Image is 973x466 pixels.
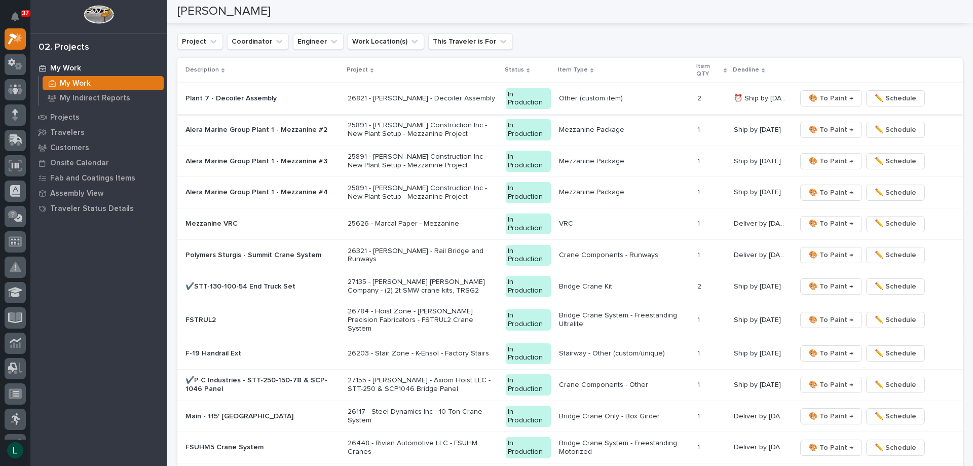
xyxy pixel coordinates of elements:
[177,302,963,338] tr: FSTRUL226784 - Hoist Zone - [PERSON_NAME] Precision Fabricators - FSTRUL2 Crane SystemIn Producti...
[866,408,925,424] button: ✏️ Schedule
[559,381,689,389] p: Crane Components - Other
[800,377,862,393] button: 🎨 To Paint →
[697,441,702,452] p: 1
[800,247,862,263] button: 🎨 To Paint →
[506,343,551,365] div: In Production
[185,349,340,358] p: F-19 Handrail Ext
[30,140,167,155] a: Customers
[185,316,340,325] p: FSTRUL2
[50,189,103,198] p: Assembly View
[559,311,689,329] p: Bridge Crane System - Freestanding Ultralite
[875,92,916,104] span: ✏️ Schedule
[506,245,551,266] div: In Production
[347,64,368,76] p: Project
[800,216,862,232] button: 🎨 To Paint →
[185,376,340,393] p: ✔️P C Industries - STT-250-150-78 & SCP-1046 Panel
[39,91,167,105] a: My Indirect Reports
[559,349,689,358] p: Stairway - Other (custom/unique)
[177,33,223,50] button: Project
[185,94,340,103] p: Plant 7 - Decoiler Assembly
[293,33,344,50] button: Engineer
[348,278,498,295] p: 27135 - [PERSON_NAME] [PERSON_NAME] Company - (2) 2t SMW crane kits, TRSG2
[800,345,862,362] button: 🎨 To Paint →
[30,186,167,201] a: Assembly View
[348,220,498,228] p: 25626 - Marcal Paper - Mezzanine
[809,155,853,167] span: 🎨 To Paint →
[875,218,916,230] span: ✏️ Schedule
[30,125,167,140] a: Travelers
[875,187,916,199] span: ✏️ Schedule
[177,432,963,463] tr: FSUHM5 Crane System26448 - Rivian Automotive LLC - FSUHM CranesIn ProductionBridge Crane System -...
[185,188,340,197] p: Alera Marine Group Plant 1 - Mezzanine #4
[734,410,790,421] p: Deliver by 9/29/25
[559,282,689,291] p: Bridge Crane Kit
[84,5,114,24] img: Workspace Logo
[559,188,689,197] p: Mezzanine Package
[697,124,702,134] p: 1
[177,146,963,177] tr: Alera Marine Group Plant 1 - Mezzanine #325891 - [PERSON_NAME] Construction Inc - New Plant Setup...
[734,124,783,134] p: Ship by [DATE]
[809,280,853,293] span: 🎨 To Paint →
[348,349,498,358] p: 26203 - Stair Zone - K-Ensol - Factory Stairs
[809,124,853,136] span: 🎨 To Paint →
[177,369,963,401] tr: ✔️P C Industries - STT-250-150-78 & SCP-1046 Panel27155 - [PERSON_NAME] - Axiom Hoist LLC - STT-2...
[697,347,702,358] p: 1
[809,314,853,326] span: 🎨 To Paint →
[800,185,862,201] button: 🎨 To Paint →
[185,251,340,260] p: Polymers Sturgis - Summit Crane System
[697,314,702,325] p: 1
[809,92,853,104] span: 🎨 To Paint →
[50,174,135,183] p: Fab and Coatings Items
[177,83,963,115] tr: Plant 7 - Decoiler Assembly26821 - [PERSON_NAME] - Decoiler AssemblyIn ProductionOther (custom it...
[809,218,853,230] span: 🎨 To Paint →
[506,151,551,172] div: In Production
[348,439,498,456] p: 26448 - Rivian Automotive LLC - FSUHM Cranes
[30,110,167,125] a: Projects
[734,347,783,358] p: Ship by [DATE]
[30,201,167,216] a: Traveler Status Details
[875,442,916,454] span: ✏️ Schedule
[734,218,790,228] p: Deliver by 9/22/25
[5,6,26,27] button: Notifications
[734,379,783,389] p: Ship by [DATE]
[875,124,916,136] span: ✏️ Schedule
[348,121,498,138] p: 25891 - [PERSON_NAME] Construction Inc - New Plant Setup - Mezzanine Project
[348,247,498,264] p: 26321 - [PERSON_NAME] - Rail Bridge and Runways
[875,280,916,293] span: ✏️ Schedule
[866,440,925,456] button: ✏️ Schedule
[866,312,925,328] button: ✏️ Schedule
[30,155,167,170] a: Onsite Calendar
[30,170,167,186] a: Fab and Coatings Items
[177,338,963,370] tr: F-19 Handrail Ext26203 - Stair Zone - K-Ensol - Factory StairsIn ProductionStairway - Other (cust...
[177,401,963,432] tr: Main - 115' [GEOGRAPHIC_DATA]26117 - Steel Dynamics Inc - 10 Ton Crane SystemIn ProductionBridge ...
[348,94,498,103] p: 26821 - [PERSON_NAME] - Decoiler Assembly
[185,443,340,452] p: FSUHM5 Crane System
[50,128,85,137] p: Travelers
[866,247,925,263] button: ✏️ Schedule
[559,126,689,134] p: Mezzanine Package
[559,439,689,456] p: Bridge Crane System - Freestanding Motorized
[697,410,702,421] p: 1
[734,155,783,166] p: Ship by [DATE]
[734,92,790,103] p: ⏰ Ship by 9/12/25
[734,280,783,291] p: Ship by [DATE]
[696,61,721,80] p: Item QTY
[60,94,130,103] p: My Indirect Reports
[734,186,783,197] p: Ship by [DATE]
[348,408,498,425] p: 26117 - Steel Dynamics Inc - 10 Ton Crane System
[177,114,963,146] tr: Alera Marine Group Plant 1 - Mezzanine #225891 - [PERSON_NAME] Construction Inc - New Plant Setup...
[866,216,925,232] button: ✏️ Schedule
[5,440,26,461] button: users-avatar
[506,276,551,297] div: In Production
[697,379,702,389] p: 1
[866,345,925,362] button: ✏️ Schedule
[185,64,219,76] p: Description
[809,249,853,261] span: 🎨 To Paint →
[875,249,916,261] span: ✏️ Schedule
[506,182,551,203] div: In Production
[177,239,963,271] tr: Polymers Sturgis - Summit Crane System26321 - [PERSON_NAME] - Rail Bridge and RunwaysIn Productio...
[177,208,963,240] tr: Mezzanine VRC25626 - Marcal Paper - MezzanineIn ProductionVRC11 Deliver by [DATE]Deliver by [DATE...
[734,441,790,452] p: Deliver by 9/29/25
[559,251,689,260] p: Crane Components - Runways
[50,159,109,168] p: Onsite Calendar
